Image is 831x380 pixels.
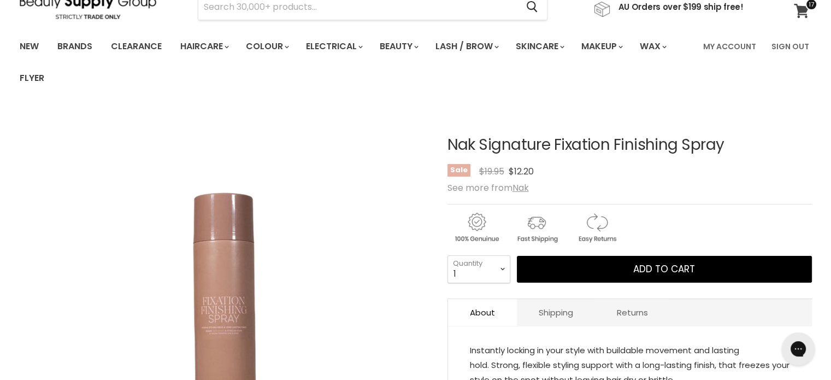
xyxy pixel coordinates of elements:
[517,256,812,283] button: Add to cart
[172,35,235,58] a: Haircare
[11,31,697,94] ul: Main menu
[427,35,505,58] a: Lash / Brow
[6,31,826,94] nav: Main
[765,35,816,58] a: Sign Out
[49,35,101,58] a: Brands
[512,182,529,194] a: Nak
[573,35,629,58] a: Makeup
[103,35,170,58] a: Clearance
[447,255,510,283] select: Quantity
[447,164,470,177] span: Sale
[448,299,517,326] a: About
[372,35,425,58] a: Beauty
[517,299,595,326] a: Shipping
[568,211,626,244] img: returns.gif
[479,165,504,178] span: $19.95
[11,35,47,58] a: New
[509,165,534,178] span: $12.20
[447,182,529,194] span: See more from
[11,67,52,90] a: Flyer
[508,211,565,244] img: shipping.gif
[632,35,673,58] a: Wax
[508,35,571,58] a: Skincare
[776,329,820,369] iframe: Gorgias live chat messenger
[298,35,369,58] a: Electrical
[633,262,695,276] span: Add to cart
[595,299,670,326] a: Returns
[697,35,763,58] a: My Account
[238,35,296,58] a: Colour
[447,211,505,244] img: genuine.gif
[447,137,812,154] h1: Nak Signature Fixation Finishing Spray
